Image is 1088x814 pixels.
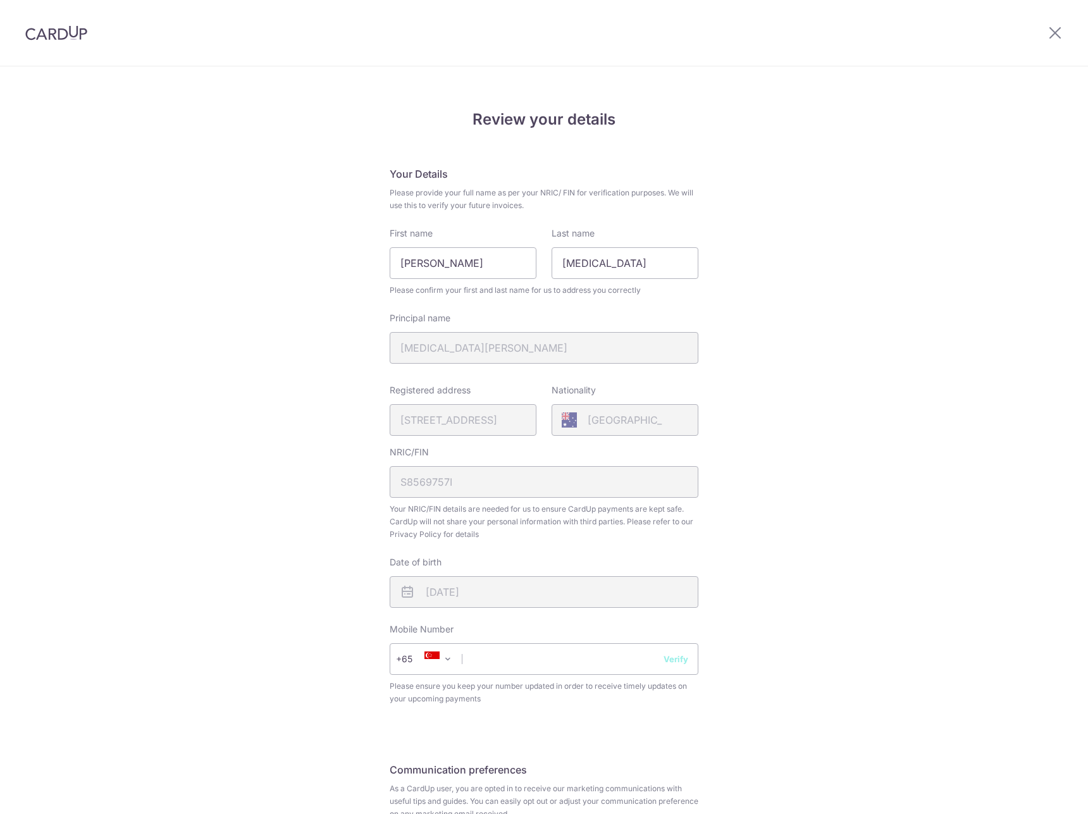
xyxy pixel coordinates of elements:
[390,556,442,569] label: Date of birth
[552,247,698,279] input: Last name
[390,227,433,240] label: First name
[390,247,536,279] input: First Name
[390,446,429,459] label: NRIC/FIN
[390,384,471,397] label: Registered address
[390,284,698,297] span: Please confirm your first and last name for us to address you correctly
[390,187,698,212] span: Please provide your full name as per your NRIC/ FIN for verification purposes. We will use this t...
[25,25,87,40] img: CardUp
[390,312,450,324] label: Principal name
[664,653,688,665] button: Verify
[390,108,698,131] h4: Review your details
[552,227,595,240] label: Last name
[390,166,698,182] h5: Your Details
[552,384,596,397] label: Nationality
[390,680,698,705] span: Please ensure you keep your number updated in order to receive timely updates on your upcoming pa...
[390,762,698,777] h5: Communication preferences
[390,623,454,636] label: Mobile Number
[400,651,430,667] span: +65
[390,503,698,541] span: Your NRIC/FIN details are needed for us to ensure CardUp payments are kept safe. CardUp will not ...
[396,651,430,667] span: +65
